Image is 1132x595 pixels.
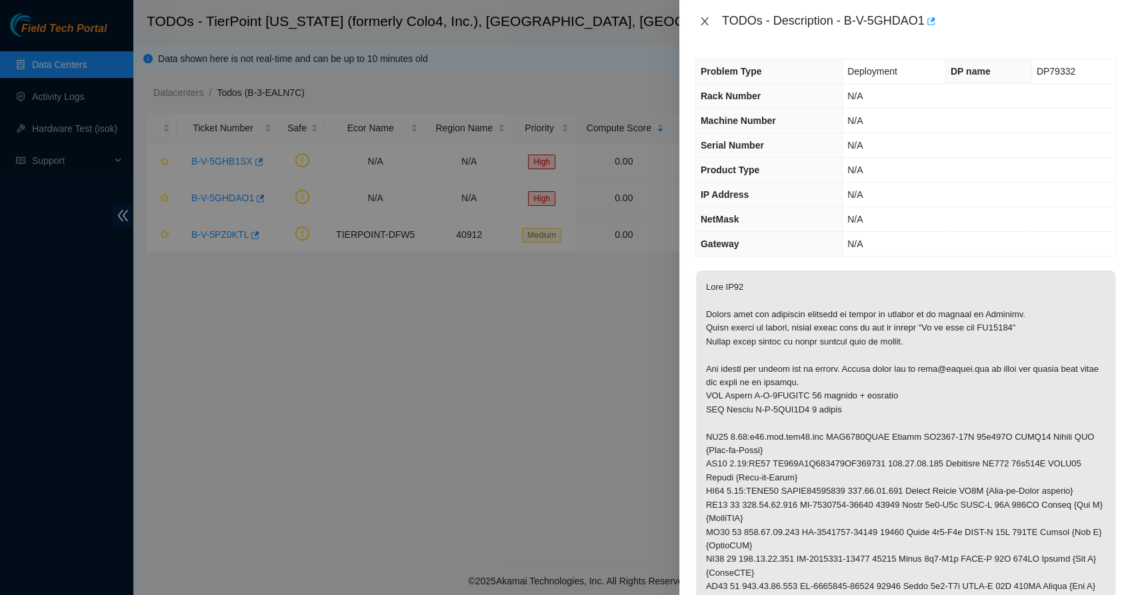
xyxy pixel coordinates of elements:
span: close [699,16,710,27]
span: DP79332 [1037,66,1075,77]
span: Gateway [701,239,739,249]
span: Serial Number [701,140,764,151]
button: Close [695,15,714,28]
span: Deployment [847,66,897,77]
span: Rack Number [701,91,761,101]
span: N/A [847,239,863,249]
span: N/A [847,140,863,151]
span: IP Address [701,189,749,200]
div: TODOs - Description - B-V-5GHDAO1 [722,11,1116,32]
span: Machine Number [701,115,776,126]
span: Problem Type [701,66,762,77]
span: N/A [847,165,863,175]
span: DP name [951,66,991,77]
span: Product Type [701,165,759,175]
span: N/A [847,214,863,225]
span: N/A [847,91,863,101]
span: N/A [847,115,863,126]
span: NetMask [701,214,739,225]
span: N/A [847,189,863,200]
